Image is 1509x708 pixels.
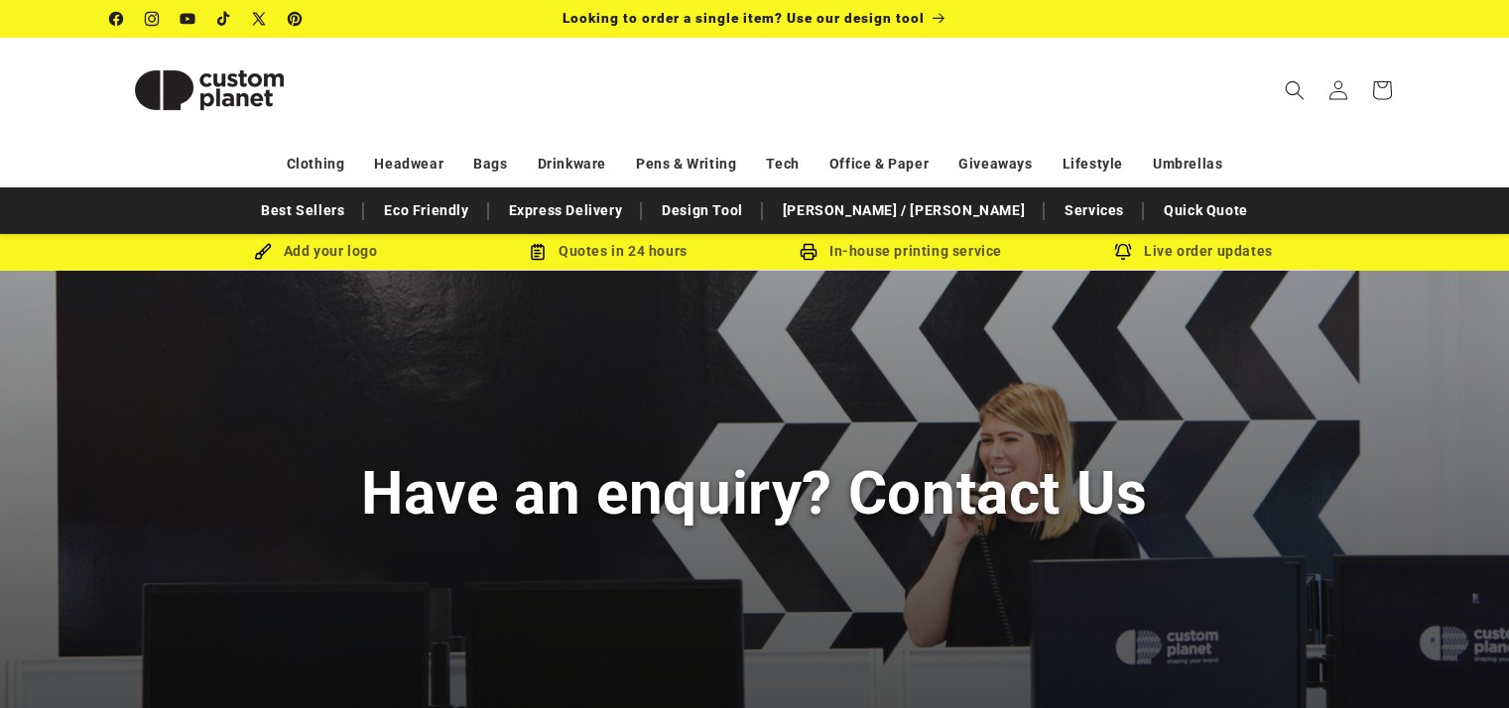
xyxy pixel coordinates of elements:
a: Headwear [374,147,443,181]
a: Services [1055,193,1134,228]
a: Office & Paper [829,147,929,181]
a: Tech [766,147,799,181]
summary: Search [1273,68,1317,112]
div: Live order updates [1048,239,1340,264]
a: Custom Planet [102,38,315,142]
h1: Have an enquiry? Contact Us [361,455,1148,531]
img: Order Updates Icon [529,243,547,261]
img: Brush Icon [254,243,272,261]
div: In-house printing service [755,239,1048,264]
a: Eco Friendly [374,193,478,228]
a: Clothing [287,147,345,181]
a: Drinkware [538,147,606,181]
a: Quick Quote [1154,193,1258,228]
a: Giveaways [958,147,1032,181]
span: Looking to order a single item? Use our design tool [563,10,925,26]
img: Order updates [1114,243,1132,261]
a: [PERSON_NAME] / [PERSON_NAME] [773,193,1035,228]
div: Quotes in 24 hours [462,239,755,264]
div: Add your logo [170,239,462,264]
img: Custom Planet [110,46,309,135]
a: Umbrellas [1153,147,1222,181]
a: Lifestyle [1063,147,1123,181]
a: Express Delivery [499,193,633,228]
a: Design Tool [652,193,753,228]
a: Best Sellers [251,193,354,228]
a: Pens & Writing [636,147,736,181]
a: Bags [473,147,507,181]
img: In-house printing [800,243,817,261]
